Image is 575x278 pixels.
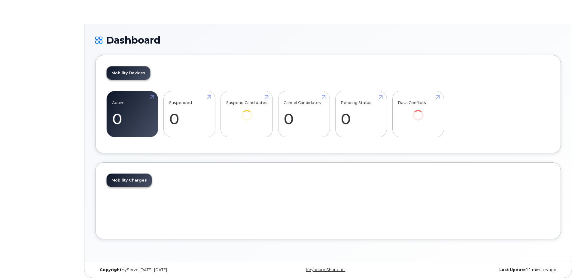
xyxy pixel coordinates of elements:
[112,94,153,134] a: Active 0
[169,94,210,134] a: Suspended 0
[398,94,438,129] a: Data Conflicts
[406,267,561,272] div: 11 minutes ago
[95,267,251,272] div: MyServe [DATE]–[DATE]
[499,267,526,272] strong: Last Update
[107,174,152,187] a: Mobility Charges
[306,267,345,272] a: Keyboard Shortcuts
[226,94,267,129] a: Suspend Candidates
[107,66,150,80] a: Mobility Devices
[341,94,381,134] a: Pending Status 0
[100,267,121,272] strong: Copyright
[95,35,561,45] h1: Dashboard
[284,94,324,134] a: Cancel Candidates 0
